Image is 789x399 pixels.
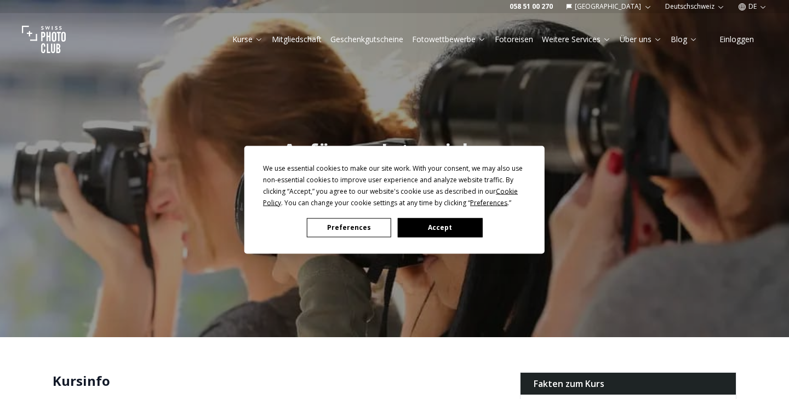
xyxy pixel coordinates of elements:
span: Cookie Policy [263,186,518,207]
div: Cookie Consent Prompt [244,146,545,253]
span: Preferences [470,198,507,207]
div: We use essential cookies to make our site work. With your consent, we may also use non-essential ... [263,162,526,208]
button: Accept [398,218,482,237]
button: Preferences [307,218,391,237]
